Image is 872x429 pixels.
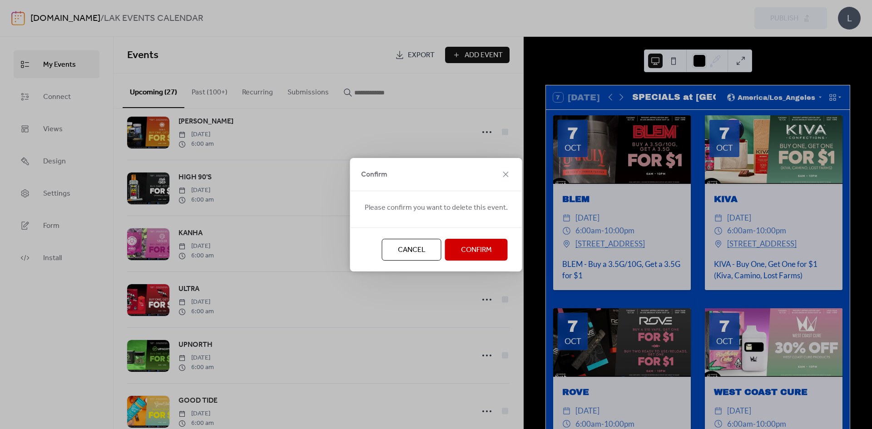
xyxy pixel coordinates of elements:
span: Please confirm you want to delete this event. [365,202,508,213]
span: Confirm [361,169,387,180]
button: Confirm [445,239,508,261]
span: Cancel [398,245,426,256]
span: Confirm [461,245,492,256]
button: Cancel [382,239,441,261]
